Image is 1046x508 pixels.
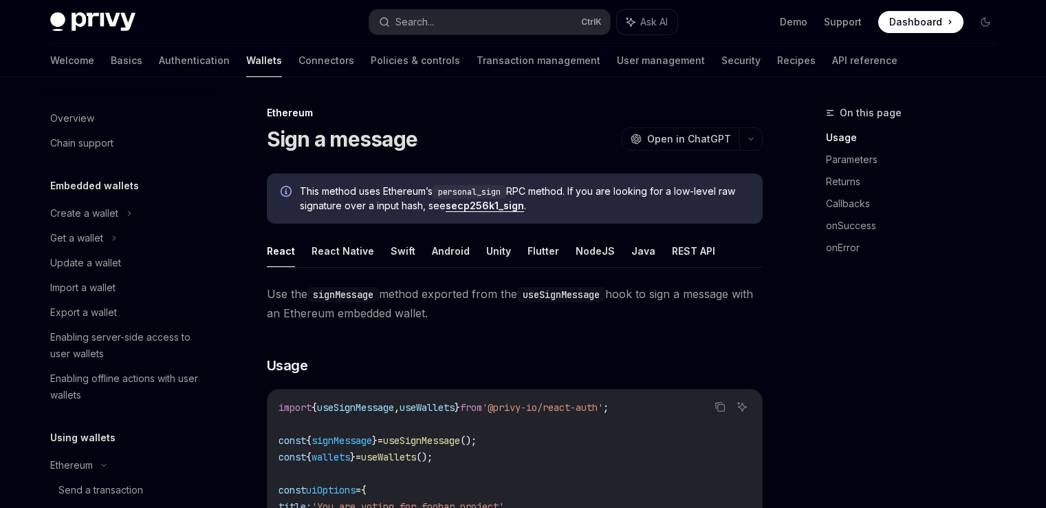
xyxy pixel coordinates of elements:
[50,457,93,474] div: Ethereum
[312,451,350,463] span: wallets
[433,185,506,199] code: personal_sign
[50,279,116,296] div: Import a wallet
[50,12,135,32] img: dark logo
[312,235,374,267] button: React Native
[39,251,215,275] a: Update a wallet
[617,10,677,34] button: Ask AI
[39,325,215,366] a: Enabling server-side access to user wallets
[58,482,143,498] div: Send a transaction
[486,235,511,267] button: Unity
[50,304,117,321] div: Export a wallet
[460,434,477,447] span: ();
[826,171,1007,193] a: Returns
[356,451,361,463] span: =
[279,401,312,414] span: import
[477,44,600,77] a: Transaction management
[576,235,615,267] button: NodeJS
[826,127,1007,149] a: Usage
[361,484,367,496] span: {
[50,370,207,403] div: Enabling offline actions with user wallets
[721,44,761,77] a: Security
[246,44,282,77] a: Wallets
[39,131,215,156] a: Chain support
[111,44,142,77] a: Basics
[832,44,897,77] a: API reference
[371,44,460,77] a: Policies & controls
[50,110,94,127] div: Overview
[317,401,394,414] span: useSignMessage
[159,44,230,77] a: Authentication
[432,235,470,267] button: Android
[777,44,816,77] a: Recipes
[395,14,434,30] div: Search...
[826,193,1007,215] a: Callbacks
[581,17,602,28] span: Ctrl K
[50,430,116,446] h5: Using wallets
[279,451,306,463] span: const
[306,484,356,496] span: uiOptions
[300,184,749,213] span: This method uses Ethereum’s RPC method. If you are looking for a low-level raw signature over a i...
[400,401,455,414] span: useWallets
[889,15,942,29] span: Dashboard
[39,478,215,502] a: Send a transaction
[826,215,1007,237] a: onSuccess
[780,15,807,29] a: Demo
[446,200,524,212] a: secp256k1_sign
[383,434,460,447] span: useSignMessage
[50,205,118,222] div: Create a wallet
[460,401,482,414] span: from
[482,401,603,414] span: '@privy-io/react-auth'
[312,401,317,414] span: {
[527,235,559,267] button: Flutter
[455,401,460,414] span: }
[416,451,433,463] span: ();
[824,15,862,29] a: Support
[378,434,383,447] span: =
[826,149,1007,171] a: Parameters
[617,44,705,77] a: User management
[640,15,668,29] span: Ask AI
[267,235,295,267] button: React
[39,366,215,408] a: Enabling offline actions with user wallets
[306,451,312,463] span: {
[631,235,655,267] button: Java
[50,44,94,77] a: Welcome
[517,287,605,302] code: useSignMessage
[50,135,113,151] div: Chain support
[711,398,729,416] button: Copy the contents from the code block
[39,106,215,131] a: Overview
[394,401,400,414] span: ,
[878,11,963,33] a: Dashboard
[372,434,378,447] span: }
[356,484,361,496] span: =
[50,255,121,271] div: Update a wallet
[826,237,1007,259] a: onError
[733,398,751,416] button: Ask AI
[279,434,306,447] span: const
[298,44,354,77] a: Connectors
[39,300,215,325] a: Export a wallet
[279,484,306,496] span: const
[647,132,731,146] span: Open in ChatGPT
[307,287,379,302] code: signMessage
[306,434,312,447] span: {
[267,106,763,120] div: Ethereum
[369,10,610,34] button: Search...CtrlK
[672,235,715,267] button: REST API
[622,127,739,151] button: Open in ChatGPT
[50,329,207,362] div: Enabling server-side access to user wallets
[391,235,415,267] button: Swift
[39,275,215,300] a: Import a wallet
[267,284,763,323] span: Use the method exported from the hook to sign a message with an Ethereum embedded wallet.
[361,451,416,463] span: useWallets
[281,186,294,200] svg: Info
[50,230,103,246] div: Get a wallet
[840,105,902,121] span: On this page
[312,434,372,447] span: signMessage
[603,401,609,414] span: ;
[267,127,418,151] h1: Sign a message
[267,356,308,375] span: Usage
[350,451,356,463] span: }
[974,11,996,33] button: Toggle dark mode
[50,178,139,194] h5: Embedded wallets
